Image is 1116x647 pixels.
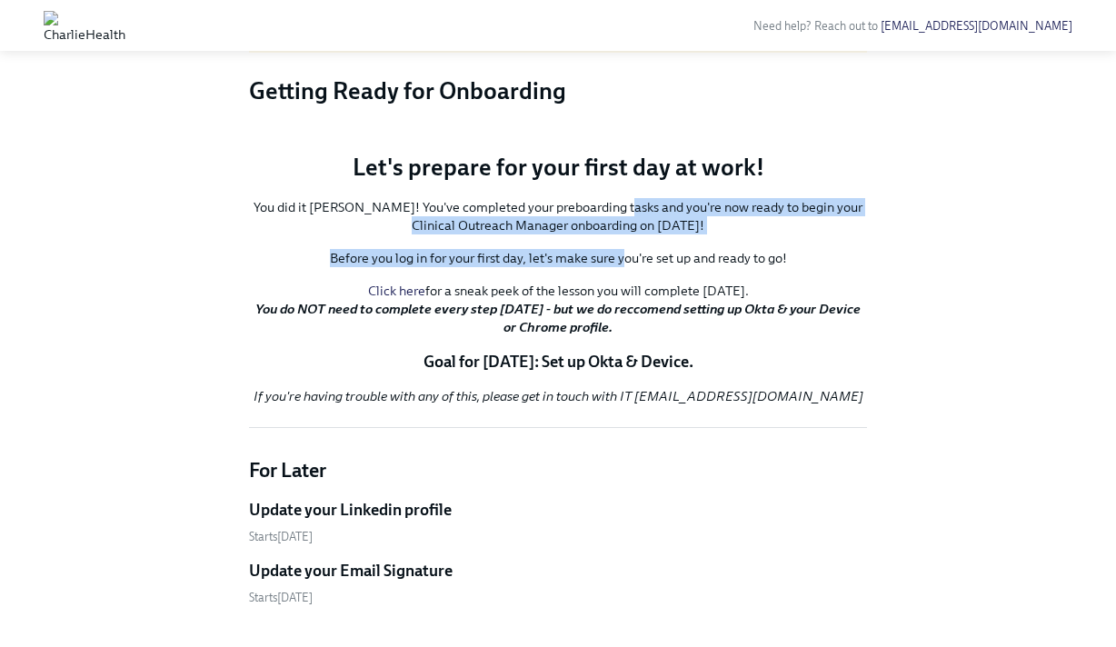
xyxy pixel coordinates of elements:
h5: Update your Linkedin profile [249,499,452,521]
p: You did it [PERSON_NAME]! You've completed your preboarding tasks and you're now ready to begin y... [249,198,867,234]
span: Monday, August 18th 2025, 10:00 am [249,530,313,543]
span: Need help? Reach out to [753,19,1072,33]
strong: You do NOT need to complete every step [DATE] - but we do reccomend setting up Okta & your Device... [255,301,861,335]
a: Update your Linkedin profileStarts[DATE] [249,499,867,545]
h3: Getting Ready for Onboarding [249,75,867,107]
p: Goal for [DATE]: Set up Okta & Device. [249,351,867,373]
h5: Update your Email Signature [249,560,453,582]
a: Update your Email SignatureStarts[DATE] [249,560,867,606]
em: If you're having trouble with any of this, please get in touch with IT [EMAIL_ADDRESS][DOMAIN_NAME] [254,388,863,404]
span: Monday, August 18th 2025, 10:00 am [249,591,313,604]
h4: For Later [249,457,867,484]
p: Before you log in for your first day, let's make sure you're set up and ready to go! [249,249,867,267]
a: [EMAIL_ADDRESS][DOMAIN_NAME] [881,19,1072,33]
a: Click here [368,283,425,299]
p: Let's prepare for your first day at work! [249,151,867,184]
img: CharlieHealth [44,11,125,40]
p: for a sneak peek of the lesson you will complete [DATE]. [249,282,867,336]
